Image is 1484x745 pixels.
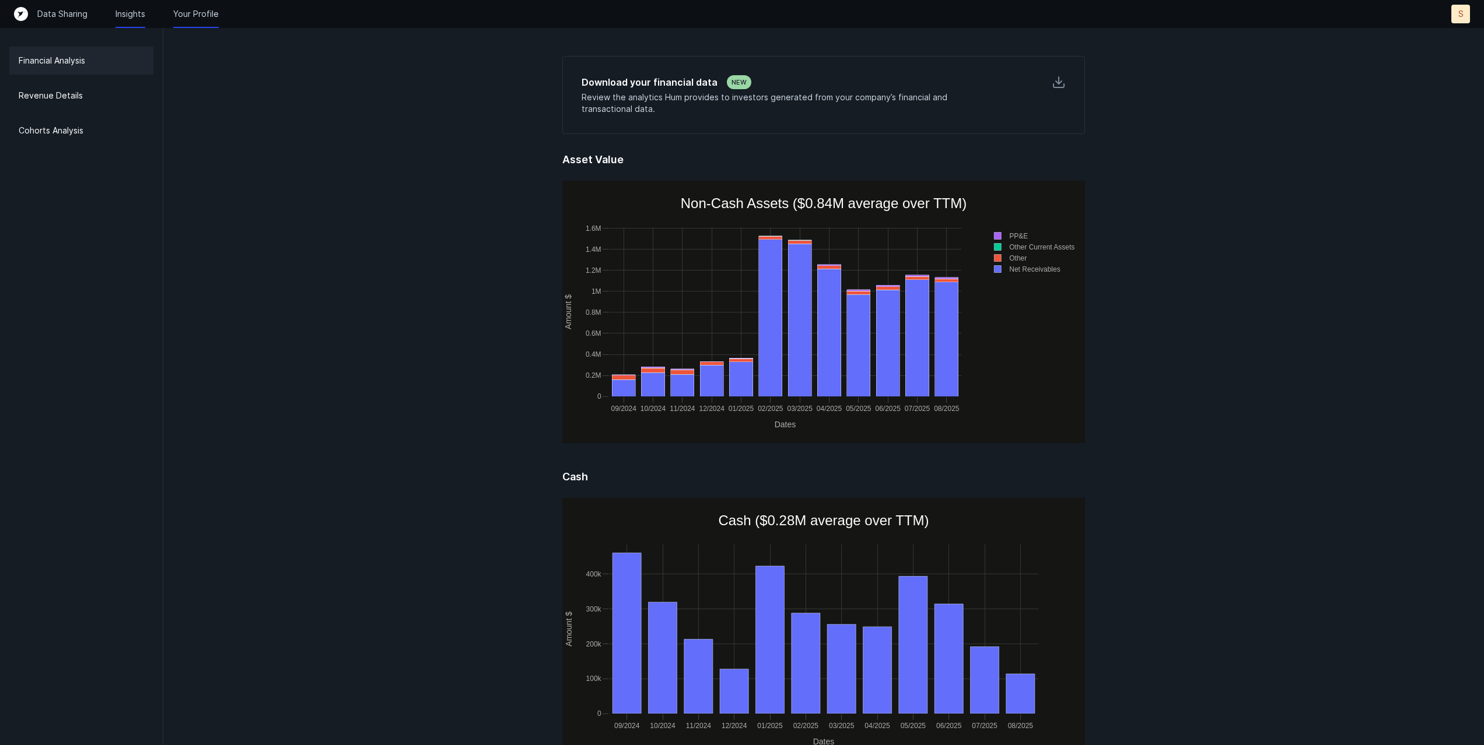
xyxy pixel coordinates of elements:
[9,47,153,75] a: Financial Analysis
[173,8,219,20] a: Your Profile
[1451,5,1470,23] button: S
[562,470,1085,498] h5: Cash
[19,89,83,103] p: Revenue Details
[19,124,83,138] p: Cohorts Analysis
[9,82,153,110] a: Revenue Details
[9,117,153,145] a: Cohorts Analysis
[116,8,145,20] a: Insights
[582,75,717,89] h5: Download your financial data
[37,8,87,20] a: Data Sharing
[19,54,85,68] p: Financial Analysis
[731,78,747,87] p: NEW
[562,153,1085,181] h5: Asset Value
[582,92,984,115] p: Review the analytics Hum provides to investors generated from your company’s financial and transa...
[1458,8,1464,20] p: S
